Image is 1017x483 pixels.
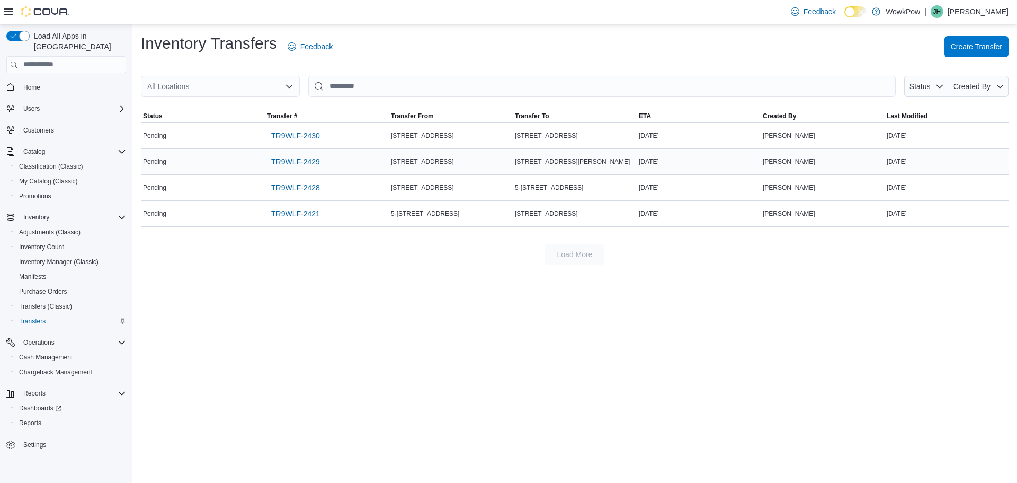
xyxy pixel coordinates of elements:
[391,112,434,120] span: Transfer From
[391,209,459,218] span: 5-[STREET_ADDRESS]
[391,131,454,140] span: [STREET_ADDRESS]
[15,366,126,379] span: Chargeback Management
[19,192,51,200] span: Promotions
[15,315,126,328] span: Transfers
[515,112,549,120] span: Transfer To
[19,273,46,281] span: Manifests
[11,189,130,204] button: Promotions
[30,31,126,52] span: Load All Apps in [GEOGRAPHIC_DATA]
[15,351,77,364] a: Cash Management
[515,209,578,218] span: [STREET_ADDRESS]
[2,335,130,350] button: Operations
[637,110,761,122] button: ETA
[637,155,761,168] div: [DATE]
[933,5,941,18] span: JH
[885,207,1009,220] div: [DATE]
[15,270,126,283] span: Manifests
[515,183,583,192] span: 5-[STREET_ADDRESS]
[11,269,130,284] button: Manifests
[143,112,163,120] span: Status
[761,110,885,122] button: Created By
[885,110,1009,122] button: Last Modified
[285,82,293,91] button: Open list of options
[6,75,126,480] nav: Complex example
[23,389,46,398] span: Reports
[265,110,389,122] button: Transfer #
[637,207,761,220] div: [DATE]
[271,182,320,193] span: TR9WLF-2428
[15,315,50,328] a: Transfers
[2,122,130,138] button: Customers
[2,80,130,95] button: Home
[19,353,73,362] span: Cash Management
[11,159,130,174] button: Classification (Classic)
[271,130,320,141] span: TR9WLF-2430
[515,131,578,140] span: [STREET_ADDRESS]
[143,209,166,218] span: Pending
[19,211,126,224] span: Inventory
[143,157,166,166] span: Pending
[948,5,1009,18] p: [PERSON_NAME]
[271,156,320,167] span: TR9WLF-2429
[19,81,44,94] a: Home
[951,41,1002,52] span: Create Transfer
[267,151,324,172] a: TR9WLF-2429
[545,244,604,265] button: Load More
[885,129,1009,142] div: [DATE]
[19,336,126,349] span: Operations
[19,243,64,251] span: Inventory Count
[19,258,99,266] span: Inventory Manager (Classic)
[19,102,44,115] button: Users
[844,6,867,17] input: Dark Mode
[15,300,76,313] a: Transfers (Classic)
[15,241,68,253] a: Inventory Count
[763,131,815,140] span: [PERSON_NAME]
[11,314,130,329] button: Transfers
[391,183,454,192] span: [STREET_ADDRESS]
[15,190,56,203] a: Promotions
[15,256,103,268] a: Inventory Manager (Classic)
[515,157,630,166] span: [STREET_ADDRESS][PERSON_NAME]
[300,41,333,52] span: Feedback
[763,209,815,218] span: [PERSON_NAME]
[953,82,991,91] span: Created By
[23,83,40,92] span: Home
[19,124,58,137] a: Customers
[637,181,761,194] div: [DATE]
[887,112,927,120] span: Last Modified
[19,162,83,171] span: Classification (Classic)
[15,417,126,429] span: Reports
[909,82,931,91] span: Status
[15,285,126,298] span: Purchase Orders
[904,76,948,97] button: Status
[11,350,130,365] button: Cash Management
[2,386,130,401] button: Reports
[19,336,59,349] button: Operations
[19,387,126,400] span: Reports
[15,256,126,268] span: Inventory Manager (Classic)
[19,145,126,158] span: Catalog
[763,157,815,166] span: [PERSON_NAME]
[308,76,896,97] input: This is a search bar. After typing your query, hit enter to filter the results lower in the page.
[19,81,126,94] span: Home
[15,226,85,239] a: Adjustments (Classic)
[19,387,50,400] button: Reports
[141,110,265,122] button: Status
[15,351,126,364] span: Cash Management
[2,144,130,159] button: Catalog
[11,254,130,269] button: Inventory Manager (Classic)
[15,417,46,429] a: Reports
[11,365,130,380] button: Chargeback Management
[19,228,81,236] span: Adjustments (Classic)
[885,155,1009,168] div: [DATE]
[19,102,126,115] span: Users
[19,368,92,376] span: Chargeback Management
[19,211,53,224] button: Inventory
[19,302,72,311] span: Transfers (Classic)
[931,5,943,18] div: Jenny Hart
[11,240,130,254] button: Inventory Count
[23,126,54,135] span: Customers
[15,402,66,415] a: Dashboards
[11,174,130,189] button: My Catalog (Classic)
[15,285,72,298] a: Purchase Orders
